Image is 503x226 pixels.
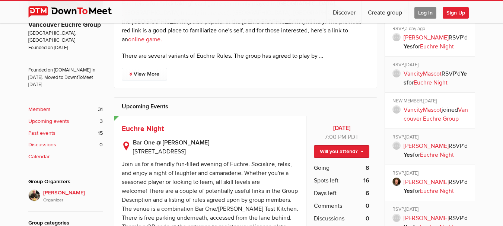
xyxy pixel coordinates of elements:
span: Founded on [DOMAIN_NAME] in [DATE]. Moved to DowntToMeet [DATE] [28,59,103,88]
b: Upcoming events [28,117,69,125]
p: RSVP'd for [404,141,469,159]
b: Calendar [28,153,50,161]
div: RSVP, [392,62,469,69]
div: RSVP, [392,134,469,141]
a: Discover [327,1,362,23]
span: 31 [98,105,103,114]
b: Yes [404,187,413,195]
span: [STREET_ADDRESS] [133,148,186,155]
a: Log In [408,1,442,23]
b: [DATE] [314,124,369,133]
b: Members [28,105,51,114]
a: Discussions 0 [28,141,103,149]
a: Euchre Night [414,79,448,86]
span: Days left [314,189,337,198]
span: America/Vancouver [348,133,359,141]
p: RSVP'd for [404,178,469,195]
i: Organizer [43,197,103,204]
span: 3 [100,117,103,125]
p: RSVP'd for [404,69,469,87]
a: Upcoming events 3 [28,117,103,125]
a: Calendar [28,153,103,161]
span: [DATE] [405,134,418,140]
b: 0 [366,214,369,223]
span: Spots left [314,176,338,185]
span: Founded on [DATE] [28,44,103,51]
p: joined [404,105,469,123]
a: Sign Up [443,1,475,23]
img: Keith Paterson [28,190,40,201]
a: VancityMascot [404,106,442,114]
a: [PERSON_NAME] [404,34,449,41]
a: Will you attend? [314,145,369,158]
span: 15 [98,129,103,137]
span: [PERSON_NAME] [43,189,103,204]
a: Create group [362,1,408,23]
b: 16 [363,176,369,185]
div: RSVP, [392,206,469,214]
a: Euchre Night [122,124,164,133]
div: RSVP, [392,170,469,178]
span: Going [314,163,330,172]
span: Comments [314,201,342,210]
span: a day ago [405,26,425,32]
a: VancityMascot [404,70,442,77]
b: Past events [28,129,55,137]
a: Past events 15 [28,129,103,137]
a: [PERSON_NAME] [404,214,449,222]
span: 7:00 PM [325,133,346,141]
div: NEW MEMBER, [392,98,469,105]
a: [PERSON_NAME]Organizer [28,190,103,204]
a: Euchre Night [420,151,454,159]
a: Euchre Night [420,187,454,195]
h2: Upcoming Events [122,98,370,115]
span: [DATE] [405,170,418,176]
div: RSVP, [392,26,469,33]
b: 6 [366,189,369,198]
p: There are several variants of Euchre Rules. The group has agreed to play by … [122,51,370,60]
a: [PERSON_NAME] [404,142,449,150]
b: 0 [366,201,369,210]
span: Sign Up [443,7,469,19]
b: Yes [404,43,413,50]
span: [DATE] [423,98,437,104]
b: 8 [366,163,369,172]
span: [GEOGRAPHIC_DATA], [GEOGRAPHIC_DATA] [28,30,103,44]
span: Log In [414,7,436,19]
p: RSVP'd for [404,33,469,51]
span: [DATE] [405,62,418,68]
span: Discussions [314,214,344,223]
span: 0 [99,141,103,149]
a: Euchre Night [420,43,454,50]
a: Members 31 [28,105,103,114]
div: Group Organizers [28,178,103,186]
span: [DATE] [405,206,418,212]
a: [PERSON_NAME] [404,178,449,186]
img: DownToMeet [28,6,123,17]
a: View More [122,68,167,80]
b: Yes [404,151,413,159]
b: Discussions [28,141,56,149]
a: online game. [128,36,162,43]
b: Bar One @ [PERSON_NAME] [133,138,299,147]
